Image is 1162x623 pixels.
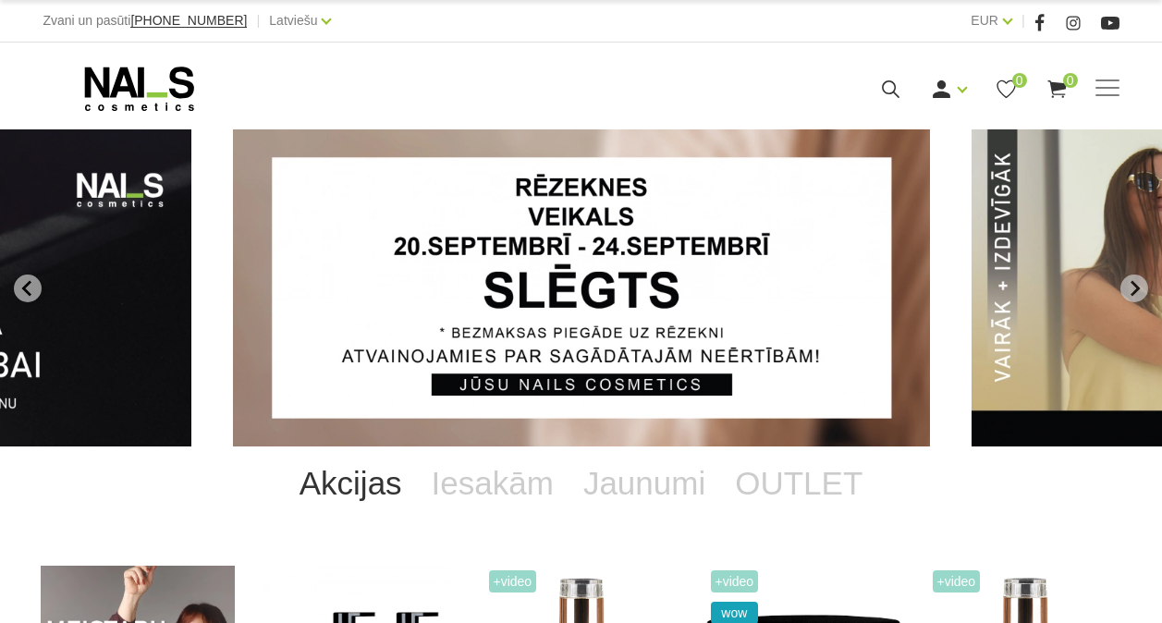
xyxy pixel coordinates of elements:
div: Zvani un pasūti [43,9,247,32]
span: 0 [1063,73,1078,88]
a: Akcijas [285,446,417,520]
a: Iesakām [417,446,569,520]
span: | [1021,9,1025,32]
span: +Video [489,570,537,592]
li: 1 of 13 [233,129,930,446]
a: 0 [1046,78,1069,101]
span: +Video [711,570,759,592]
a: [PHONE_NUMBER] [130,14,247,28]
a: EUR [971,9,998,31]
a: Latviešu [269,9,317,31]
span: [PHONE_NUMBER] [130,13,247,28]
span: +Video [933,570,981,592]
a: Jaunumi [569,446,720,520]
button: Go to last slide [14,275,42,302]
button: Next slide [1120,275,1148,302]
a: 0 [995,78,1018,101]
a: OUTLET [720,446,877,520]
span: 0 [1012,73,1027,88]
span: | [256,9,260,32]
